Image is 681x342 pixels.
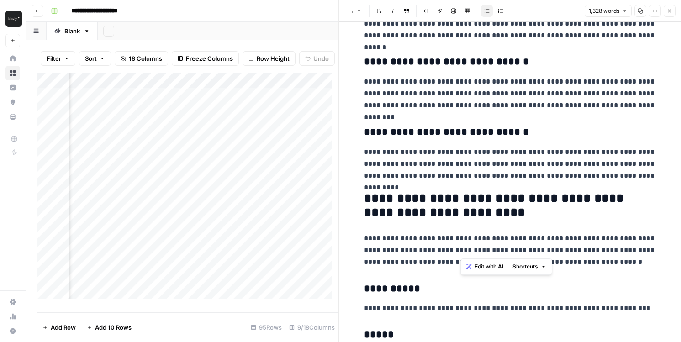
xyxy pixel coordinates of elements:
button: 18 Columns [115,51,168,66]
a: Home [5,51,20,66]
span: Freeze Columns [186,54,233,63]
div: 95 Rows [247,320,285,335]
button: Workspace: Klaviyo [5,7,20,30]
a: Browse [5,66,20,80]
a: Your Data [5,110,20,124]
button: Shortcuts [509,261,550,273]
span: Shortcuts [512,263,538,271]
span: Filter [47,54,61,63]
a: Usage [5,309,20,324]
span: Add Row [51,323,76,332]
button: Help + Support [5,324,20,338]
span: Sort [85,54,97,63]
button: Add 10 Rows [81,320,137,335]
button: Edit with AI [463,261,507,273]
button: Filter [41,51,75,66]
img: Klaviyo Logo [5,11,22,27]
span: Undo [313,54,329,63]
button: Undo [299,51,335,66]
div: 9/18 Columns [285,320,338,335]
span: 1,328 words [589,7,619,15]
a: Blank [47,22,98,40]
a: Opportunities [5,95,20,110]
span: 18 Columns [129,54,162,63]
a: Settings [5,295,20,309]
button: 1,328 words [585,5,632,17]
button: Sort [79,51,111,66]
button: Freeze Columns [172,51,239,66]
a: Insights [5,80,20,95]
div: Blank [64,26,80,36]
span: Edit with AI [475,263,503,271]
span: Row Height [257,54,290,63]
button: Row Height [243,51,296,66]
span: Add 10 Rows [95,323,132,332]
button: Add Row [37,320,81,335]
